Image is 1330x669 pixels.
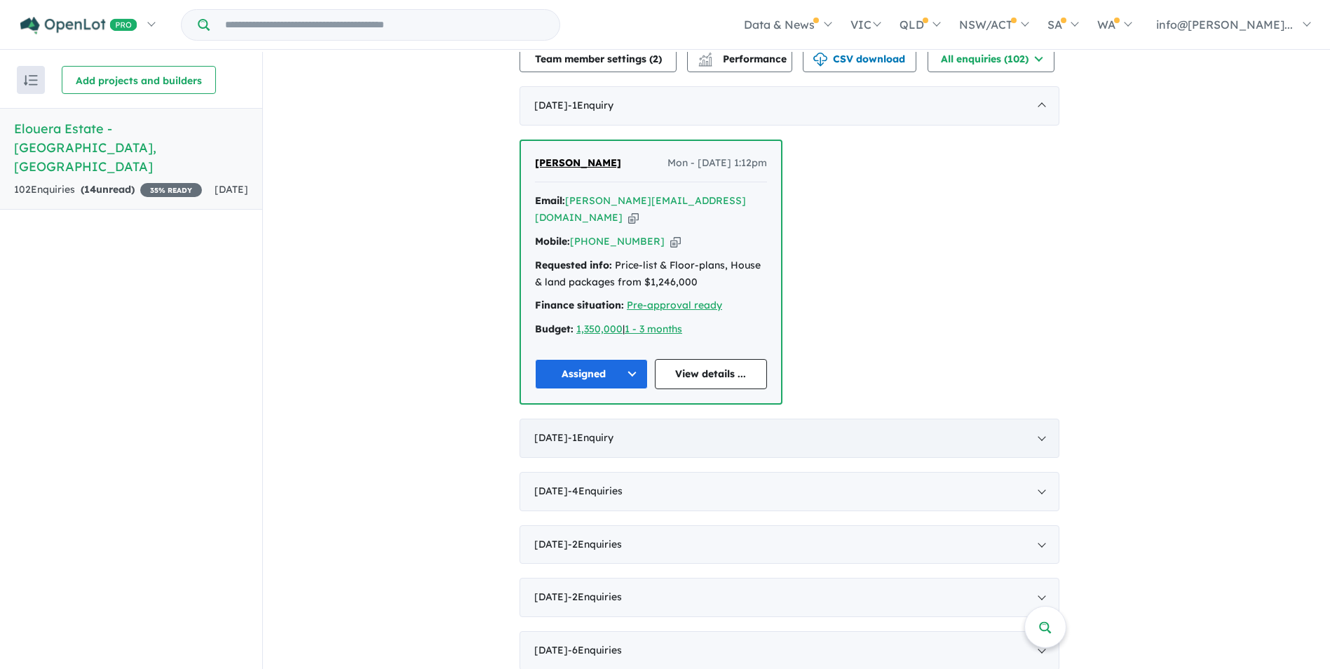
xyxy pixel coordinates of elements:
[24,75,38,86] img: sort.svg
[568,99,613,111] span: - 1 Enquir y
[625,323,682,335] a: 1 - 3 months
[655,359,768,389] a: View details ...
[520,578,1059,617] div: [DATE]
[699,53,712,60] img: line-chart.svg
[520,525,1059,565] div: [DATE]
[568,644,622,656] span: - 6 Enquir ies
[535,321,767,338] div: |
[535,194,746,224] a: [PERSON_NAME][EMAIL_ADDRESS][DOMAIN_NAME]
[535,323,574,335] strong: Budget:
[520,44,677,72] button: Team member settings (2)
[535,194,565,207] strong: Email:
[1156,18,1293,32] span: info@[PERSON_NAME]...
[535,359,648,389] button: Assigned
[568,485,623,497] span: - 4 Enquir ies
[568,538,622,550] span: - 2 Enquir ies
[700,53,787,65] span: Performance
[568,431,613,444] span: - 1 Enquir y
[81,183,135,196] strong: ( unread)
[698,57,712,66] img: bar-chart.svg
[628,210,639,225] button: Copy
[520,472,1059,511] div: [DATE]
[212,10,557,40] input: Try estate name, suburb, builder or developer
[535,259,612,271] strong: Requested info:
[535,235,570,248] strong: Mobile:
[928,44,1054,72] button: All enquiries (102)
[670,234,681,249] button: Copy
[535,299,624,311] strong: Finance situation:
[535,257,767,291] div: Price-list & Floor-plans, House & land packages from $1,246,000
[667,155,767,172] span: Mon - [DATE] 1:12pm
[215,183,248,196] span: [DATE]
[20,17,137,34] img: Openlot PRO Logo White
[803,44,916,72] button: CSV download
[535,156,621,169] span: [PERSON_NAME]
[14,182,202,198] div: 102 Enquir ies
[813,53,827,67] img: download icon
[687,44,792,72] button: Performance
[535,155,621,172] a: [PERSON_NAME]
[520,419,1059,458] div: [DATE]
[653,53,658,65] span: 2
[62,66,216,94] button: Add projects and builders
[568,590,622,603] span: - 2 Enquir ies
[84,183,96,196] span: 14
[627,299,722,311] a: Pre-approval ready
[576,323,623,335] a: 1,350,000
[520,86,1059,126] div: [DATE]
[140,183,202,197] span: 35 % READY
[570,235,665,248] a: [PHONE_NUMBER]
[14,119,248,176] h5: Elouera Estate - [GEOGRAPHIC_DATA] , [GEOGRAPHIC_DATA]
